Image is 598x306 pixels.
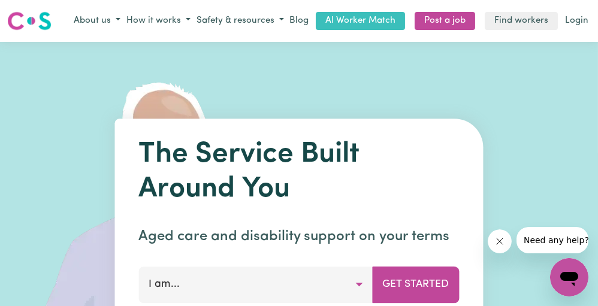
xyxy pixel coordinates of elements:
[488,229,512,253] iframe: Close message
[415,12,475,31] a: Post a job
[316,12,405,31] a: AI Worker Match
[7,7,52,35] a: Careseekers logo
[139,226,460,247] p: Aged care and disability support on your terms
[194,11,287,31] button: Safety & resources
[7,8,73,18] span: Need any help?
[485,12,558,31] a: Find workers
[550,258,588,296] iframe: Button to launch messaging window
[373,266,460,302] button: Get Started
[139,266,373,302] button: I am...
[7,10,52,32] img: Careseekers logo
[139,138,460,207] h1: The Service Built Around You
[287,12,311,31] a: Blog
[71,11,123,31] button: About us
[123,11,194,31] button: How it works
[563,12,591,31] a: Login
[517,227,588,253] iframe: Message from company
